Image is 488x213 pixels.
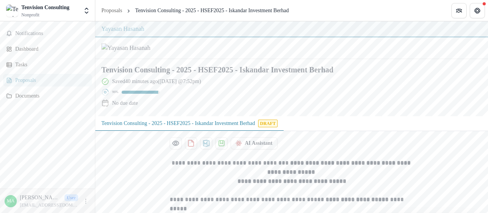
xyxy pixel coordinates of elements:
[101,24,482,34] div: Yayasan Hasanah
[101,65,470,74] h2: Tenvision Consulting - 2025 - HSEF2025 - Iskandar Investment Berhad
[101,6,122,14] div: Proposals
[6,5,18,17] img: Tenvision Consulting
[3,74,92,86] a: Proposals
[15,45,86,53] div: Dashboard
[15,76,86,84] div: Proposals
[15,92,86,100] div: Documents
[200,137,212,149] button: download-proposal
[112,90,119,95] p: 96 %
[3,27,92,40] button: Notifications
[451,3,467,18] button: Partners
[15,61,86,69] div: Tasks
[112,77,201,85] div: Saved 40 minutes ago ( [DATE] @ 7:52pm )
[3,90,92,102] a: Documents
[21,3,69,11] div: Tenvision Consulting
[3,58,92,71] a: Tasks
[170,137,182,149] button: Preview 358b7804-0d51-4c96-ba89-adaa546fc2d9-0.pdf
[215,137,228,149] button: download-proposal
[21,11,39,18] span: Nonprofit
[98,5,292,16] nav: breadcrumb
[135,6,289,14] div: Tenvision Consulting - 2025 - HSEF2025 - Iskandar Investment Berhad
[258,120,278,127] span: Draft
[470,3,485,18] button: Get Help
[112,99,138,107] div: No due date
[7,199,15,203] div: Mohd Faizal Bin Ayob
[101,119,255,127] p: Tenvision Consulting - 2025 - HSEF2025 - Iskandar Investment Berhad
[64,194,78,201] p: User
[15,30,89,37] span: Notifications
[20,194,61,202] p: [PERSON_NAME]
[81,197,90,206] button: More
[81,3,92,18] button: Open entity switcher
[98,5,125,16] a: Proposals
[185,137,197,149] button: download-proposal
[231,137,278,149] button: AI Assistant
[20,202,78,208] p: [EMAIL_ADDRESS][DOMAIN_NAME]
[101,43,178,53] img: Yayasan Hasanah
[3,43,92,55] a: Dashboard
